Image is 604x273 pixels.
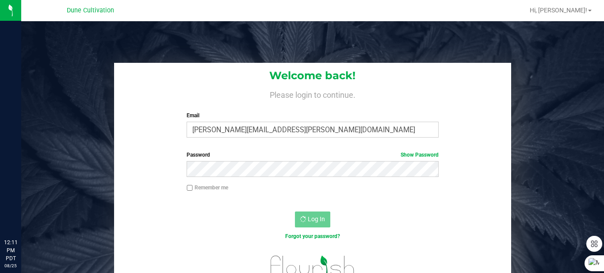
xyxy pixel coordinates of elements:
[4,262,17,269] p: 08/25
[187,184,228,192] label: Remember me
[187,152,210,158] span: Password
[401,152,439,158] a: Show Password
[187,185,193,191] input: Remember me
[67,7,114,14] span: Dune Cultivation
[295,211,330,227] button: Log In
[114,88,512,99] h4: Please login to continue.
[530,7,587,14] span: Hi, [PERSON_NAME]!
[285,233,340,239] a: Forgot your password?
[114,70,512,81] h1: Welcome back!
[308,215,325,223] span: Log In
[187,112,438,119] label: Email
[4,238,17,262] p: 12:11 PM PDT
